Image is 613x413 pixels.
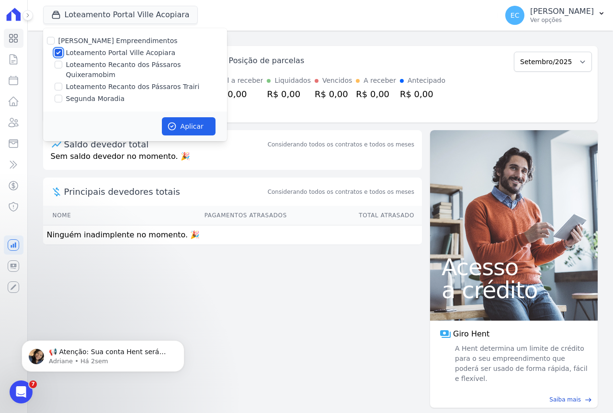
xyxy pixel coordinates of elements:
td: Ninguém inadimplente no momento. 🎉 [43,225,422,245]
div: R$ 0,00 [315,88,352,100]
label: Loteamento Portal Ville Acopiara [66,48,175,58]
th: Pagamentos Atrasados [111,206,287,225]
div: R$ 0,00 [400,88,445,100]
span: EC [511,12,520,19]
span: Principais devedores totais [64,185,266,198]
th: Nome [43,206,111,225]
div: Saldo devedor total [64,138,266,151]
span: Giro Hent [453,328,489,340]
label: Loteamento Recanto dos Pássaros Quixeramobim [66,60,227,80]
span: Saiba mais [549,395,581,404]
iframe: Intercom live chat [10,380,33,403]
span: a crédito [442,279,586,301]
button: EC [PERSON_NAME] Ver opções [498,2,613,29]
div: Vencidos [322,76,352,86]
span: A Hent determina um limite de crédito para o seu empreendimento que poderá ser usado de forma ráp... [453,344,588,384]
button: Loteamento Portal Ville Acopiara [43,6,198,24]
label: Loteamento Recanto dos Pássaros Trairi [66,82,200,92]
div: Posição de parcelas [229,55,305,67]
div: A receber [363,76,396,86]
a: Saiba mais east [436,395,592,404]
p: Sem saldo devedor no momento. 🎉 [43,151,422,170]
div: Antecipado [408,76,445,86]
p: Message from Adriane, sent Há 2sem [42,37,165,45]
div: R$ 0,00 [267,88,311,100]
span: 📢 Atenção: Sua conta Hent será migrada para a Conta Arke! Estamos trazendo para você uma nova con... [42,28,164,292]
p: Ver opções [530,16,594,24]
div: Considerando todos os contratos e todos os meses [268,140,414,149]
div: Total a receber [214,76,263,86]
span: east [585,396,592,403]
span: Considerando todos os contratos e todos os meses [268,188,414,196]
th: Total Atrasado [287,206,422,225]
span: 7 [29,380,37,388]
button: Aplicar [162,117,216,135]
label: Segunda Moradia [66,94,125,104]
div: R$ 0,00 [214,88,263,100]
label: [PERSON_NAME] Empreendimentos [58,37,178,45]
div: Liquidados [274,76,311,86]
div: R$ 0,00 [356,88,396,100]
span: Acesso [442,256,586,279]
iframe: Intercom notifications mensagem [7,320,199,387]
p: [PERSON_NAME] [530,7,594,16]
